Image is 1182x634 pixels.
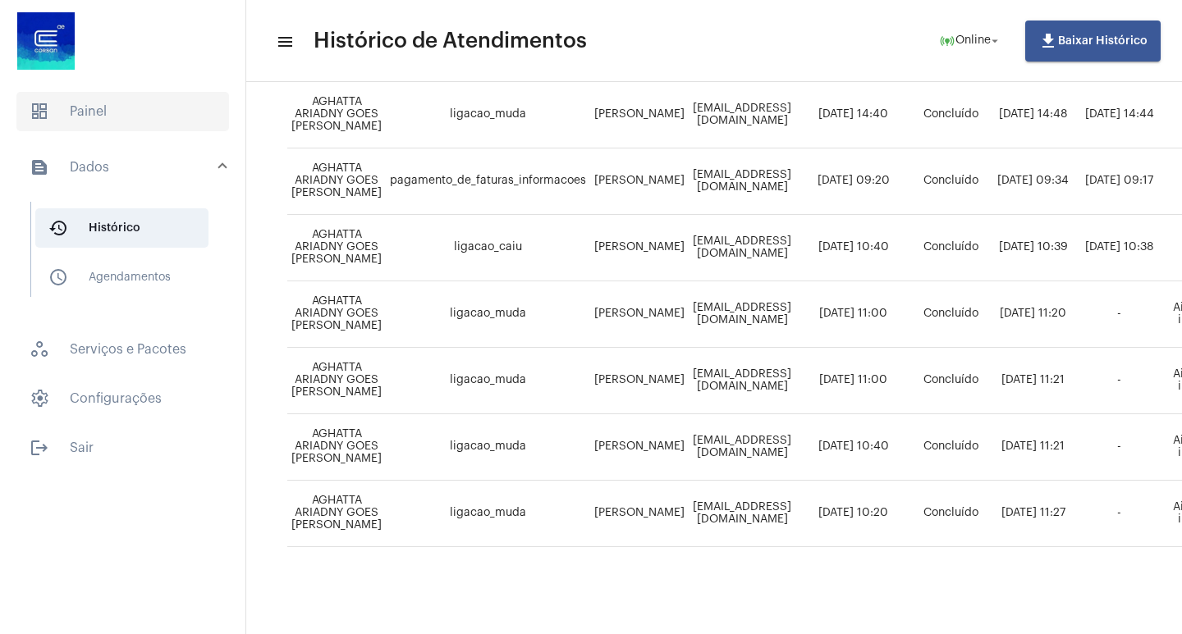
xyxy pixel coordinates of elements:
td: [DATE] 09:17 [1076,148,1162,215]
td: AGHATTA ARIADNY GOES [PERSON_NAME] [287,148,386,215]
mat-icon: sidenav icon [48,267,68,287]
td: [PERSON_NAME] [590,481,689,547]
span: ligacao_muda [450,108,526,120]
td: AGHATTA ARIADNY GOES [PERSON_NAME] [287,414,386,481]
span: Online [955,35,991,47]
td: AGHATTA ARIADNY GOES [PERSON_NAME] [287,281,386,348]
td: - [1076,481,1162,547]
td: [DATE] 10:20 [795,481,911,547]
td: [DATE] 10:38 [1076,215,1162,281]
td: [DATE] 09:20 [795,148,911,215]
td: Concluído [911,82,990,148]
span: ligacao_caiu [454,241,522,253]
span: Agendamentos [35,258,208,297]
span: Histórico de Atendimentos [314,28,587,54]
td: [PERSON_NAME] [590,82,689,148]
mat-icon: arrow_drop_down [987,34,1002,48]
td: [EMAIL_ADDRESS][DOMAIN_NAME] [689,281,795,348]
button: Baixar Histórico [1025,21,1161,62]
td: AGHATTA ARIADNY GOES [PERSON_NAME] [287,82,386,148]
td: [DATE] 11:27 [990,481,1076,547]
td: AGHATTA ARIADNY GOES [PERSON_NAME] [287,348,386,414]
td: [EMAIL_ADDRESS][DOMAIN_NAME] [689,414,795,481]
div: sidenav iconDados [10,194,245,320]
td: [DATE] 11:21 [990,348,1076,414]
td: AGHATTA ARIADNY GOES [PERSON_NAME] [287,481,386,547]
td: [DATE] 14:40 [795,82,911,148]
td: [DATE] 10:39 [990,215,1076,281]
mat-panel-title: Dados [30,157,219,177]
td: Concluído [911,481,990,547]
span: sidenav icon [30,102,49,121]
span: Sair [16,428,229,468]
td: [PERSON_NAME] [590,148,689,215]
td: [DATE] 09:34 [990,148,1076,215]
td: [EMAIL_ADDRESS][DOMAIN_NAME] [689,82,795,148]
span: pagamento_de_faturas_informacoes [390,175,586,186]
mat-icon: sidenav icon [30,438,49,458]
td: [PERSON_NAME] [590,215,689,281]
span: Baixar Histórico [1038,35,1148,47]
mat-icon: file_download [1038,31,1058,51]
td: [EMAIL_ADDRESS][DOMAIN_NAME] [689,148,795,215]
mat-icon: sidenav icon [48,218,68,238]
td: Concluído [911,414,990,481]
td: Concluído [911,148,990,215]
td: [PERSON_NAME] [590,281,689,348]
span: Histórico [35,208,208,248]
button: Online [929,25,1012,57]
span: sidenav icon [30,389,49,408]
td: [DATE] 14:44 [1076,82,1162,148]
span: ligacao_muda [450,507,526,518]
span: Configurações [16,379,229,418]
span: ligacao_muda [450,440,526,452]
mat-icon: sidenav icon [276,32,292,52]
td: - [1076,348,1162,414]
td: [EMAIL_ADDRESS][DOMAIN_NAME] [689,215,795,281]
td: Concluído [911,281,990,348]
td: [DATE] 14:48 [990,82,1076,148]
td: [DATE] 11:00 [795,348,911,414]
td: [PERSON_NAME] [590,348,689,414]
td: - [1076,414,1162,481]
td: [DATE] 10:40 [795,414,911,481]
mat-icon: online_prediction [939,33,955,49]
mat-expansion-panel-header: sidenav iconDados [10,141,245,194]
td: Concluído [911,348,990,414]
td: [DATE] 11:21 [990,414,1076,481]
td: [EMAIL_ADDRESS][DOMAIN_NAME] [689,348,795,414]
mat-icon: sidenav icon [30,157,49,177]
span: ligacao_muda [450,374,526,385]
td: [DATE] 10:40 [795,215,911,281]
td: [DATE] 11:20 [990,281,1076,348]
span: Serviços e Pacotes [16,330,229,369]
img: d4669ae0-8c07-2337-4f67-34b0df7f5ae4.jpeg [13,8,79,74]
td: Concluído [911,215,990,281]
td: [DATE] 11:00 [795,281,911,348]
td: AGHATTA ARIADNY GOES [PERSON_NAME] [287,215,386,281]
td: [EMAIL_ADDRESS][DOMAIN_NAME] [689,481,795,547]
td: [PERSON_NAME] [590,414,689,481]
span: Painel [16,92,229,131]
span: ligacao_muda [450,308,526,319]
span: sidenav icon [30,340,49,359]
td: - [1076,281,1162,348]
